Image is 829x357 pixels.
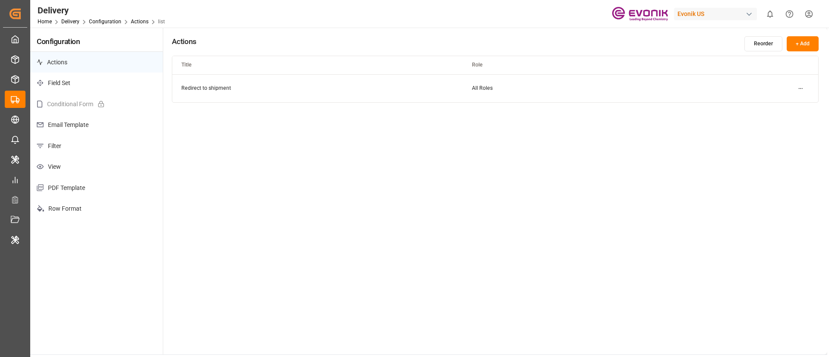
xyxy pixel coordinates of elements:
[131,19,149,25] a: Actions
[30,52,163,73] p: Actions
[172,36,196,47] h4: Actions
[30,73,163,94] p: Field Set
[30,177,163,199] p: PDF Template
[30,198,163,219] p: Row Format
[61,19,79,25] a: Delivery
[744,36,782,51] button: Reorder
[30,156,163,177] p: View
[30,114,163,136] p: Email Template
[463,56,753,74] th: Role
[30,28,163,52] h4: Configuration
[38,4,165,17] div: Delivery
[30,136,163,157] p: Filter
[780,4,799,24] button: Help Center
[172,56,463,74] th: Title
[172,74,463,102] td: Redirect to shipment
[674,6,760,22] button: Evonik US
[89,19,121,25] a: Configuration
[674,8,757,20] div: Evonik US
[30,94,163,115] p: Conditional Form
[472,85,493,91] span: All Roles
[760,4,780,24] button: show 0 new notifications
[787,36,819,51] button: + Add
[612,6,668,22] img: Evonik-brand-mark-Deep-Purple-RGB.jpeg_1700498283.jpeg
[38,19,52,25] a: Home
